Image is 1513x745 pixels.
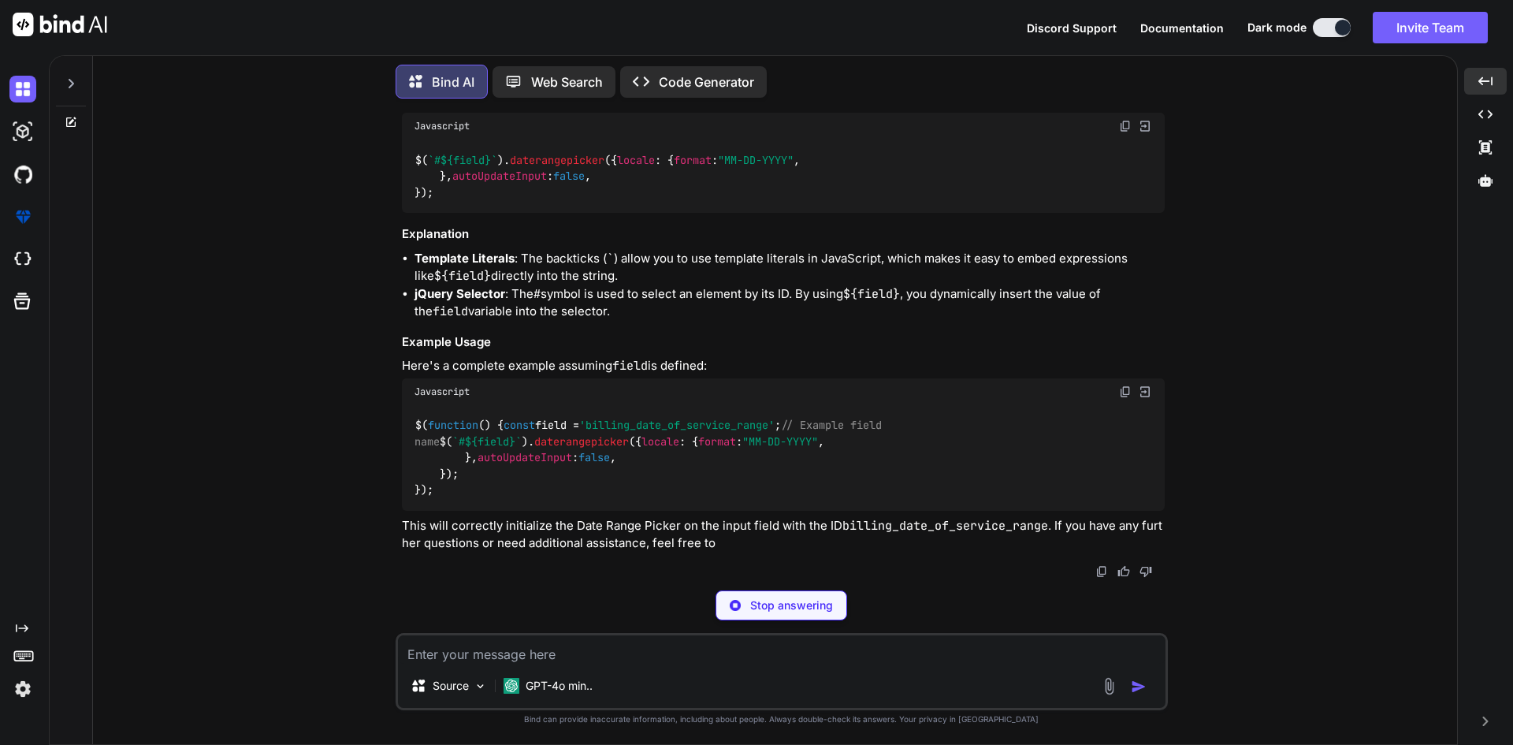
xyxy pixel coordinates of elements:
[9,203,36,230] img: premium
[1138,385,1152,399] img: Open in Browser
[414,285,1165,321] li: : The symbol is used to select an element by its ID. By using , you dynamically insert the value ...
[534,434,629,449] span: daterangepicker
[428,419,478,433] span: function
[414,120,470,132] span: Javascript
[504,419,535,433] span: const
[526,678,593,694] p: GPT-4o min..
[750,598,833,613] p: Stop answering
[402,225,1165,244] h3: Explanation
[533,286,541,302] code: #
[402,357,1165,375] p: Here's a complete example assuming is defined:
[553,169,585,183] span: false
[1100,677,1118,695] img: attachment
[1117,565,1130,578] img: like
[465,434,515,449] span: ${field}
[441,153,491,167] span: ${field}
[579,419,775,433] span: 'billing_date_of_service_range'
[1140,21,1224,35] span: Documentation
[1139,565,1152,578] img: dislike
[698,434,736,449] span: format
[414,250,1165,285] li: : The backticks ( ) allow you to use template literals in JavaScript, which makes it easy to embe...
[617,153,655,167] span: locale
[13,13,107,36] img: Bind AI
[9,76,36,102] img: darkChat
[504,678,519,694] img: GPT-4o mini
[414,286,505,301] strong: jQuery Selector
[1131,679,1147,695] img: icon
[1119,386,1132,398] img: copy
[452,169,547,183] span: autoUpdateInput
[578,451,610,465] span: false
[9,676,36,702] img: settings
[1247,20,1307,35] span: Dark mode
[432,73,474,91] p: Bind AI
[1373,12,1488,43] button: Invite Team
[842,518,1048,534] code: billing_date_of_service_range
[641,434,679,449] span: locale
[1027,21,1117,35] span: Discord Support
[452,434,522,449] span: `# `
[478,451,572,465] span: autoUpdateInput
[1119,120,1132,132] img: copy
[531,73,603,91] p: Web Search
[612,358,648,374] code: field
[414,152,800,201] code: $( ). ({ : { : , }, : , });
[433,678,469,694] p: Source
[607,251,614,266] code: `
[1095,565,1108,578] img: copy
[9,118,36,145] img: darkAi-studio
[9,161,36,188] img: githubDark
[396,713,1168,725] p: Bind can provide inaccurate information, including about people. Always double-check its answers....
[9,246,36,273] img: cloudideIcon
[414,386,470,398] span: Javascript
[414,417,888,497] code: $( ( ) { field = ; $( ). ({ : { : , }, : , }); });
[674,153,712,167] span: format
[474,680,487,693] img: Pick Models
[718,153,794,167] span: "MM-DD-YYYY"
[742,434,818,449] span: "MM-DD-YYYY"
[428,153,497,167] span: `# `
[1138,119,1152,133] img: Open in Browser
[402,517,1165,553] p: This will correctly initialize the Date Range Picker on the input field with the ID . If you have...
[659,73,754,91] p: Code Generator
[1027,20,1117,36] button: Discord Support
[843,286,900,302] code: ${field}
[1140,20,1224,36] button: Documentation
[402,333,1165,352] h3: Example Usage
[414,251,515,266] strong: Template Literals
[510,153,604,167] span: daterangepicker
[434,268,491,284] code: ${field}
[433,304,468,319] code: field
